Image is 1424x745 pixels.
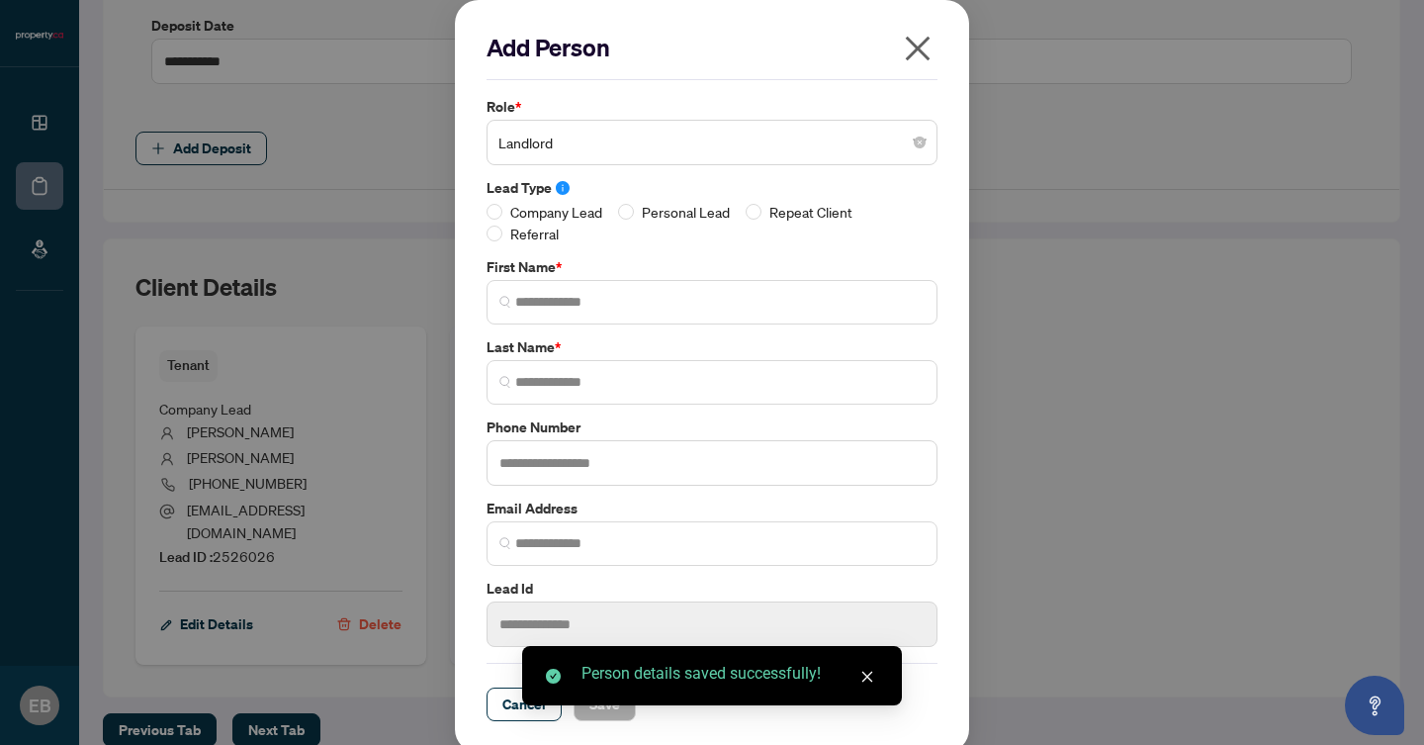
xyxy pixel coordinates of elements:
button: Cancel [487,688,562,721]
span: Company Lead [502,201,610,223]
h2: Add Person [487,32,937,63]
span: close [902,33,934,64]
span: Cancel [502,689,546,720]
label: Email Address [487,498,937,519]
div: Person details saved successfully! [581,662,878,686]
span: Repeat Client [761,201,860,223]
label: Last Name [487,336,937,358]
label: Lead Id [487,578,937,600]
span: Personal Lead [634,201,738,223]
button: Open asap [1345,676,1404,735]
img: search_icon [499,537,511,549]
label: Phone Number [487,417,937,438]
img: search_icon [499,296,511,308]
span: info-circle [556,181,570,195]
a: Close [856,666,878,688]
span: close-circle [914,137,926,148]
label: Lead Type [487,177,937,199]
label: Role [487,96,937,118]
span: close [860,670,874,684]
span: Referral [502,223,567,244]
span: check-circle [546,669,561,684]
img: search_icon [499,376,511,388]
span: Landlord [498,124,926,161]
label: First Name [487,256,937,278]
